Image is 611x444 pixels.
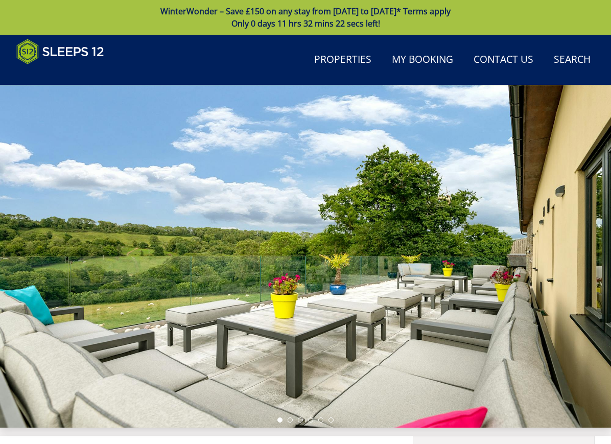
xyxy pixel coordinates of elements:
a: Properties [310,49,375,72]
span: Only 0 days 11 hrs 32 mins 22 secs left! [231,18,380,29]
a: My Booking [388,49,457,72]
img: Sleeps 12 [16,39,104,64]
a: Contact Us [469,49,537,72]
iframe: Customer reviews powered by Trustpilot [11,71,119,79]
a: Search [550,49,595,72]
